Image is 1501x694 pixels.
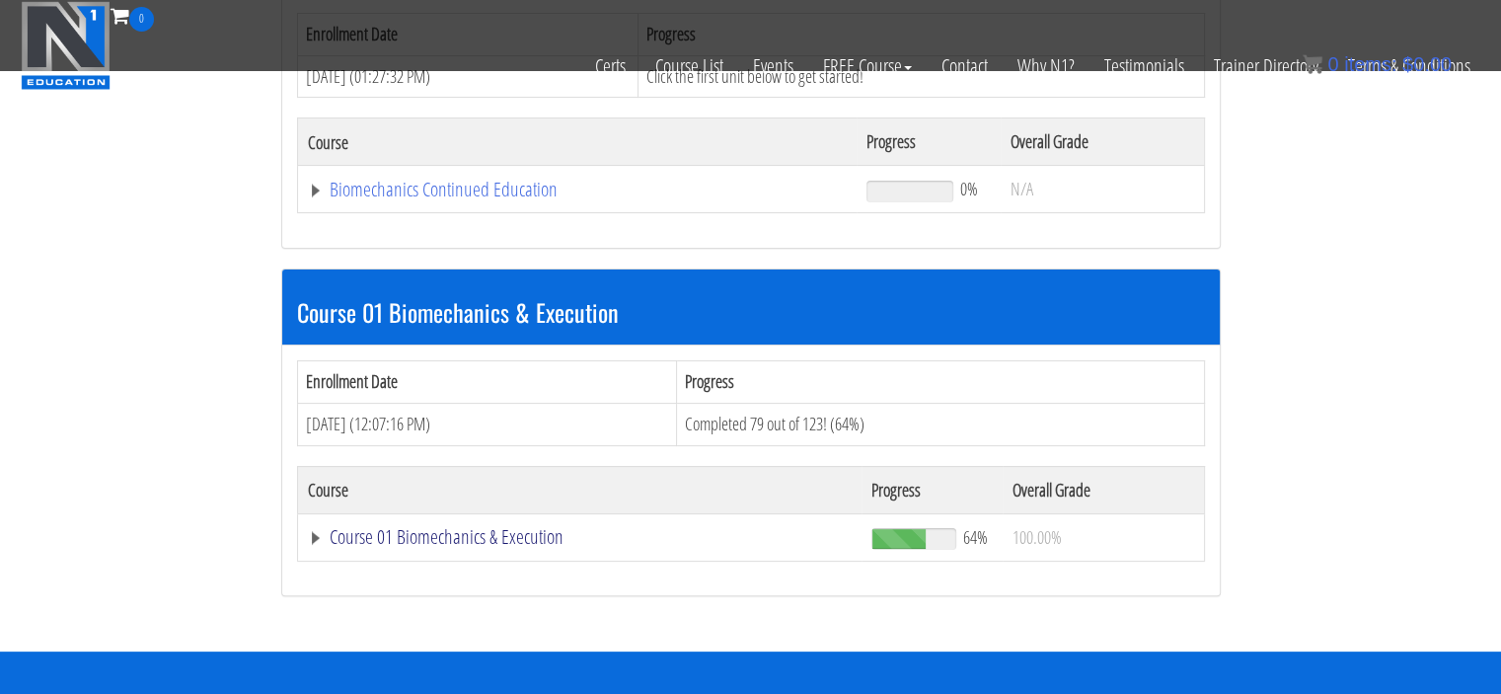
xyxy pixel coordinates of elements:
[580,32,640,101] a: Certs
[1089,32,1199,101] a: Testimonials
[21,1,111,90] img: n1-education
[111,2,154,29] a: 0
[1402,53,1413,75] span: $
[927,32,1003,101] a: Contact
[1003,513,1204,561] td: 100.00%
[1003,32,1089,101] a: Why N1?
[676,403,1204,445] td: Completed 79 out of 123! (64%)
[640,32,738,101] a: Course List
[297,118,857,166] th: Course
[297,466,862,513] th: Course
[1003,466,1204,513] th: Overall Grade
[1001,166,1204,213] td: N/A
[963,526,988,548] span: 64%
[297,299,1205,325] h3: Course 01 Biomechanics & Execution
[129,7,154,32] span: 0
[1344,53,1396,75] span: items:
[676,361,1204,404] th: Progress
[1303,53,1452,75] a: 0 items: $0.00
[1333,32,1485,101] a: Terms & Conditions
[862,466,1003,513] th: Progress
[308,180,848,199] a: Biomechanics Continued Education
[308,527,853,547] a: Course 01 Biomechanics & Execution
[1199,32,1333,101] a: Trainer Directory
[857,118,1000,166] th: Progress
[1327,53,1338,75] span: 0
[297,361,676,404] th: Enrollment Date
[1303,54,1322,74] img: icon11.png
[297,403,676,445] td: [DATE] (12:07:16 PM)
[808,32,927,101] a: FREE Course
[1402,53,1452,75] bdi: 0.00
[960,178,978,199] span: 0%
[738,32,808,101] a: Events
[1001,118,1204,166] th: Overall Grade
